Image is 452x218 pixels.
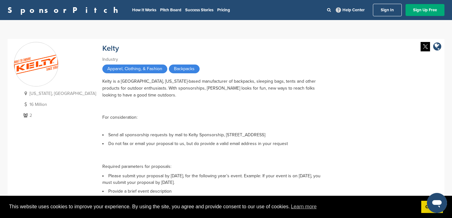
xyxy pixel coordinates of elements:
[22,101,96,108] p: 16 Million
[102,188,322,195] li: Provide a brief event description
[102,132,322,138] li: Send all sponsorship requests by mail to Kelty Sponsorship, [STREET_ADDRESS]
[290,202,318,211] a: learn more about cookies
[14,43,58,86] img: Sponsorpitch & Kelty
[406,4,444,16] a: Sign Up Free
[217,8,230,13] a: Pricing
[427,193,447,213] iframe: Button to launch messaging window
[421,42,430,51] img: Twitter white
[160,8,181,13] a: Pitch Board
[102,65,167,73] span: Apparel, Clothing, & Fashion
[8,6,122,14] a: SponsorPitch
[132,8,156,13] a: How It Works
[9,202,416,211] span: This website uses cookies to improve your experience. By using the site, you agree and provide co...
[102,140,322,171] li: Do not fax or email your proposal to us, but do provide a valid email address in your request
[102,44,119,53] a: Kelty
[433,42,441,52] a: company link
[373,4,402,16] a: Sign In
[22,112,96,119] p: 2
[102,106,322,129] p: For consideration:
[102,147,322,171] p: Required parameters for proposals:
[22,90,96,97] p: [US_STATE], [GEOGRAPHIC_DATA]
[102,173,322,186] li: Please submit your proposal by [DATE], for the following year’s event. Example: If your event is ...
[102,56,322,63] div: Industry
[335,6,366,14] a: Help Center
[169,65,200,73] span: Backpacks
[185,8,213,13] a: Success Stories
[421,201,443,213] a: dismiss cookie message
